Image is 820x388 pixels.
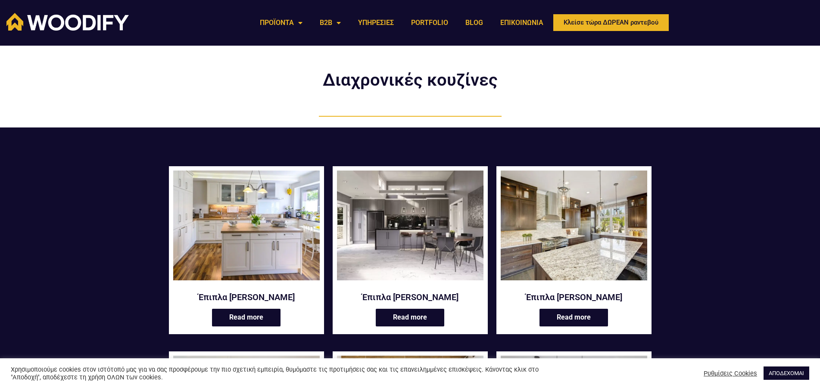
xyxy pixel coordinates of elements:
[376,309,444,326] a: Read more about “Έπιπλα κουζίνας Alboran”
[6,13,129,31] img: Woodify
[251,13,552,33] nav: Menu
[552,13,670,32] a: Κλείσε τώρα ΔΩΡΕΑΝ ραντεβού
[212,309,281,326] a: Read more about “Έπιπλα κουζίνας Agonda”
[311,13,349,33] a: B2B
[307,71,514,89] h2: Διαχρονικές κουζίνες
[704,369,757,377] a: Ρυθμίσεις Cookies
[501,292,647,303] a: Έπιπλα [PERSON_NAME]
[11,366,570,381] div: Χρησιμοποιούμε cookies στον ιστότοπό μας για να σας προσφέρουμε την πιο σχετική εμπειρία, θυμόμασ...
[764,366,809,380] a: ΑΠΟΔΕΧΟΜΑΙ
[402,13,457,33] a: PORTFOLIO
[337,292,483,303] a: Έπιπλα [PERSON_NAME]
[564,19,658,26] span: Κλείσε τώρα ΔΩΡΕΑΝ ραντεβού
[251,13,311,33] a: ΠΡΟΪΟΝΤΑ
[457,13,492,33] a: BLOG
[539,309,608,326] a: Read more about “Έπιπλα κουζίνας Guincho”
[173,292,320,303] a: Έπιπλα [PERSON_NAME]
[492,13,552,33] a: ΕΠΙΚΟΙΝΩΝΙΑ
[501,171,647,286] a: Έπιπλα κουζίνας Guincho
[173,171,320,286] a: Έπιπλα κουζίνας Agonda
[349,13,402,33] a: ΥΠΗΡΕΣΙΕΣ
